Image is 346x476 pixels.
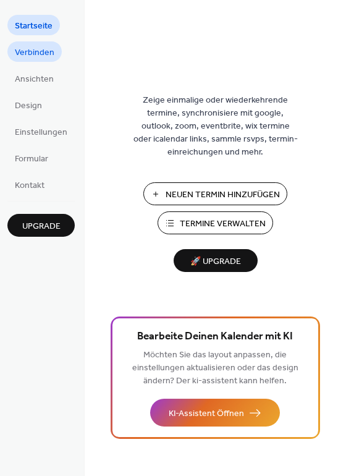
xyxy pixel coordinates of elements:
span: Einstellungen [15,126,67,139]
a: Startseite [7,15,60,35]
a: Formular [7,148,56,168]
a: Design [7,95,49,115]
span: Startseite [15,20,53,33]
span: Ansichten [15,73,54,86]
span: Kontakt [15,179,44,192]
span: Verbinden [15,46,54,59]
button: KI-Assistent Öffnen [150,399,280,427]
button: Upgrade [7,214,75,237]
span: Zeige einmalige oder wiederkehrende termine, synchronisiere mit google, outlook, zoom, eventbrite... [132,94,299,159]
button: Termine Verwalten [158,211,273,234]
span: KI-Assistent Öffnen [169,407,244,420]
span: Design [15,100,42,113]
span: 🚀 Upgrade [181,253,250,270]
a: Verbinden [7,41,62,62]
button: 🚀 Upgrade [174,249,258,272]
span: Möchten Sie das layout anpassen, die einstellungen aktualisieren oder das design ändern? Der ki-a... [132,347,298,389]
span: Formular [15,153,48,166]
a: Kontakt [7,174,52,195]
span: Neuen Termin Hinzufügen [166,189,280,202]
span: Termine Verwalten [180,218,266,231]
button: Neuen Termin Hinzufügen [143,182,287,205]
a: Einstellungen [7,121,75,142]
span: Bearbeite Deinen Kalender mit KI [137,328,293,346]
a: Ansichten [7,68,61,88]
span: Upgrade [22,220,61,233]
